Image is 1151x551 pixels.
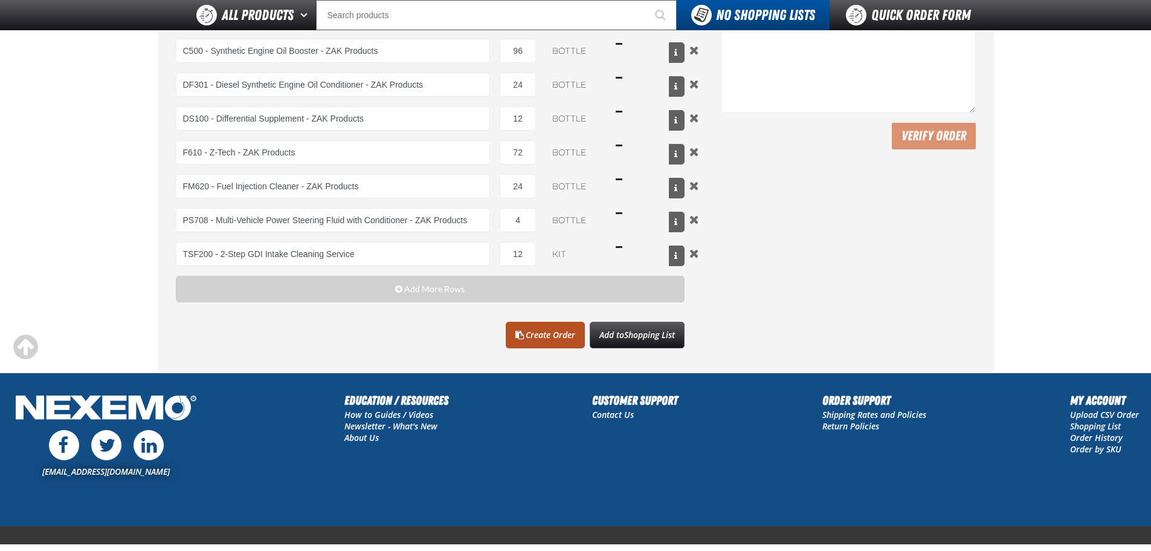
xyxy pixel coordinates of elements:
select: Unit [546,242,606,266]
button: View All Prices [669,110,685,131]
a: Shopping List [1070,420,1121,432]
span: Add to [599,329,675,341]
: Product [176,73,491,97]
a: Contact Us [592,409,634,420]
select: Unit [546,174,606,198]
: Product [176,140,491,165]
h2: My Account [1070,391,1139,409]
button: View All Prices [669,42,685,63]
: Product [176,242,491,266]
select: Unit [546,140,606,165]
button: Remove the current row [687,179,701,192]
button: Add More Rows [176,276,685,302]
button: View All Prices [669,144,685,165]
a: Newsletter - What's New [344,420,437,432]
a: Shipping Rates and Policies [822,409,926,420]
button: View All Prices [669,76,685,97]
button: View All Prices [669,212,685,232]
a: Return Policies [822,420,879,432]
span: Add More Rows [404,284,465,294]
span: All Products [222,4,294,26]
button: View All Prices [669,178,685,198]
: Product [176,174,491,198]
h2: Customer Support [592,391,678,409]
button: Remove the current row [687,44,701,57]
select: Unit [546,39,606,63]
select: Unit [546,106,606,131]
input: Product Quantity [500,208,536,232]
a: [EMAIL_ADDRESS][DOMAIN_NAME] [42,466,170,477]
span: Shopping List [624,329,675,341]
button: Remove the current row [687,145,701,158]
: Product [176,208,491,232]
button: Remove the current row [687,77,701,91]
select: Unit [546,73,606,97]
button: Add toShopping List [590,322,685,348]
a: Order History [1070,432,1123,443]
img: Nexemo Logo [12,391,200,427]
: Product [176,106,491,131]
a: Order by SKU [1070,443,1121,455]
span: No Shopping Lists [716,7,815,24]
button: Remove the current row [687,247,701,260]
input: Product Quantity [500,140,536,165]
: Product [176,39,491,63]
button: View All Prices [669,246,685,266]
button: Remove the current row [687,213,701,226]
input: Product Quantity [500,39,536,63]
button: Remove the current row [687,111,701,125]
a: How to Guides / Videos [344,409,433,420]
h2: Education / Resources [344,391,448,409]
input: Product Quantity [500,242,536,266]
a: About Us [344,432,379,443]
input: Product Quantity [500,73,536,97]
div: Scroll to the top [12,334,39,360]
h2: Order Support [822,391,926,409]
select: Unit [546,208,606,232]
a: Create Order [506,322,585,348]
a: Upload CSV Order [1070,409,1139,420]
input: Product Quantity [500,106,536,131]
input: Product Quantity [500,174,536,198]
